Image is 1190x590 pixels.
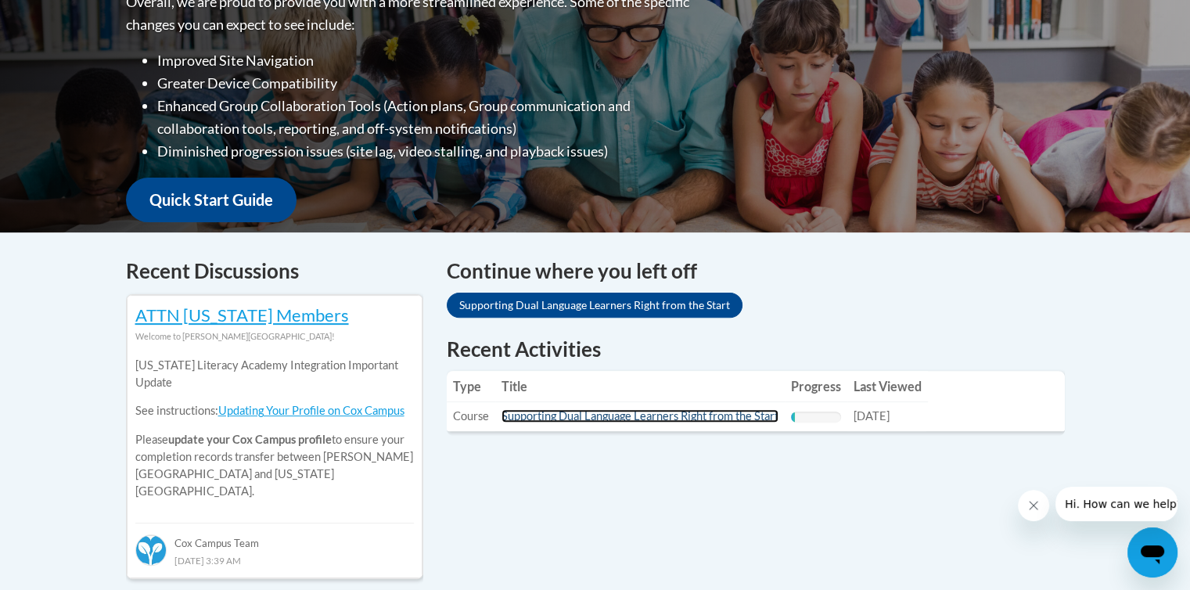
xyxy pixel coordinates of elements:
a: Supporting Dual Language Learners Right from the Start [447,293,742,318]
iframe: Button to launch messaging window [1127,527,1177,577]
h1: Recent Activities [447,335,1065,363]
th: Progress [785,371,847,402]
li: Diminished progression issues (site lag, video stalling, and playback issues) [157,140,693,163]
a: Quick Start Guide [126,178,297,222]
span: Hi. How can we help? [9,11,127,23]
li: Enhanced Group Collaboration Tools (Action plans, Group communication and collaboration tools, re... [157,95,693,140]
h4: Recent Discussions [126,256,423,286]
p: See instructions: [135,402,414,419]
a: ATTN [US_STATE] Members [135,304,349,326]
th: Last Viewed [847,371,928,402]
span: [DATE] [854,409,890,423]
iframe: Close message [1018,490,1049,521]
div: Cox Campus Team [135,523,414,551]
div: Welcome to [PERSON_NAME][GEOGRAPHIC_DATA]! [135,328,414,345]
li: Improved Site Navigation [157,49,693,72]
img: Cox Campus Team [135,534,167,566]
th: Title [495,371,785,402]
li: Greater Device Compatibility [157,72,693,95]
p: [US_STATE] Literacy Academy Integration Important Update [135,357,414,391]
b: update your Cox Campus profile [168,433,332,446]
a: Supporting Dual Language Learners Right from the Start [502,409,778,423]
th: Type [447,371,495,402]
span: Course [453,409,489,423]
div: Please to ensure your completion records transfer between [PERSON_NAME][GEOGRAPHIC_DATA] and [US_... [135,345,414,512]
a: Updating Your Profile on Cox Campus [218,404,404,417]
div: Progress, % [791,412,796,423]
div: [DATE] 3:39 AM [135,552,414,569]
h4: Continue where you left off [447,256,1065,286]
iframe: Message from company [1055,487,1177,521]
